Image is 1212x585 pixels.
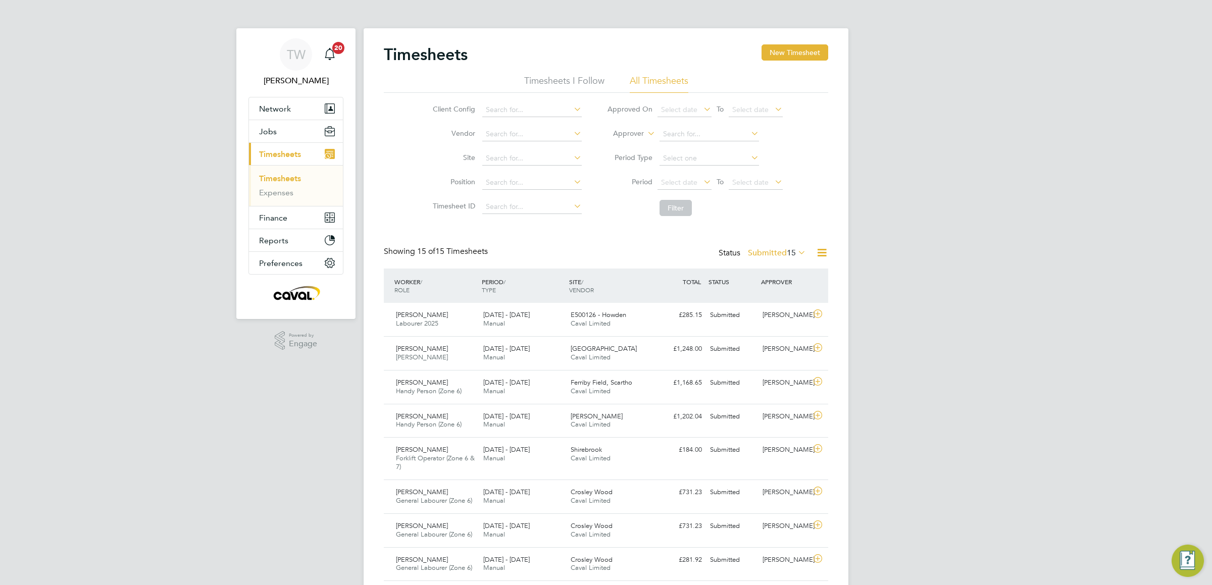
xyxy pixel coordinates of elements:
[482,127,582,141] input: Search for...
[259,174,301,183] a: Timesheets
[287,48,306,61] span: TW
[762,44,828,61] button: New Timesheet
[759,307,811,324] div: [PERSON_NAME]
[396,378,448,387] span: [PERSON_NAME]
[571,319,611,328] span: Caval Limited
[571,420,611,429] span: Caval Limited
[259,213,287,223] span: Finance
[259,127,277,136] span: Jobs
[706,552,759,568] div: Submitted
[259,149,301,159] span: Timesheets
[483,353,505,361] span: Manual
[653,552,706,568] div: £281.92
[607,177,652,186] label: Period
[483,496,505,505] span: Manual
[396,420,462,429] span: Handy Person (Zone 6)
[483,563,505,572] span: Manual
[396,344,448,353] span: [PERSON_NAME]
[396,353,448,361] span: [PERSON_NAME]
[607,153,652,162] label: Period Type
[759,341,811,357] div: [PERSON_NAME]
[384,246,490,257] div: Showing
[483,445,530,454] span: [DATE] - [DATE]
[661,105,697,114] span: Select date
[248,38,343,87] a: TW[PERSON_NAME]
[1172,545,1204,577] button: Engage Resource Center
[748,248,806,258] label: Submitted
[653,518,706,535] div: £731.23
[683,278,701,286] span: TOTAL
[706,484,759,501] div: Submitted
[392,273,479,299] div: WORKER
[289,340,317,348] span: Engage
[571,488,613,496] span: Crosley Wood
[275,331,318,350] a: Powered byEngage
[706,341,759,357] div: Submitted
[430,177,475,186] label: Position
[396,387,462,395] span: Handy Person (Zone 6)
[430,201,475,210] label: Timesheet ID
[714,102,727,116] span: To
[332,42,344,54] span: 20
[483,344,530,353] span: [DATE] - [DATE]
[479,273,567,299] div: PERIOD
[569,286,594,294] span: VENDOR
[571,378,632,387] span: Ferriby Field, Scartho
[483,420,505,429] span: Manual
[719,246,808,260] div: Status
[482,286,496,294] span: TYPE
[571,496,611,505] span: Caval Limited
[483,521,530,530] span: [DATE] - [DATE]
[483,310,530,319] span: [DATE] - [DATE]
[630,75,688,93] li: All Timesheets
[396,563,472,572] span: General Labourer (Zone 6)
[483,378,530,387] span: [DATE] - [DATE]
[571,563,611,572] span: Caval Limited
[706,375,759,391] div: Submitted
[660,127,759,141] input: Search for...
[653,408,706,425] div: £1,202.04
[759,484,811,501] div: [PERSON_NAME]
[249,229,343,251] button: Reports
[430,104,475,114] label: Client Config
[396,496,472,505] span: General Labourer (Zone 6)
[420,278,422,286] span: /
[396,530,472,539] span: General Labourer (Zone 6)
[661,178,697,187] span: Select date
[396,555,448,564] span: [PERSON_NAME]
[714,175,727,188] span: To
[759,375,811,391] div: [PERSON_NAME]
[396,412,448,420] span: [PERSON_NAME]
[706,518,759,535] div: Submitted
[259,188,293,197] a: Expenses
[248,285,343,301] a: Go to home page
[248,75,343,87] span: Tim Wells
[483,319,505,328] span: Manual
[653,484,706,501] div: £731.23
[571,387,611,395] span: Caval Limited
[483,387,505,395] span: Manual
[396,445,448,454] span: [PERSON_NAME]
[759,273,811,291] div: APPROVER
[482,103,582,117] input: Search for...
[320,38,340,71] a: 20
[396,310,448,319] span: [PERSON_NAME]
[759,518,811,535] div: [PERSON_NAME]
[483,555,530,564] span: [DATE] - [DATE]
[571,521,613,530] span: Crosley Wood
[289,331,317,340] span: Powered by
[706,408,759,425] div: Submitted
[787,248,796,258] span: 15
[384,44,468,65] h2: Timesheets
[571,310,626,319] span: E500126 - Howden
[482,200,582,214] input: Search for...
[249,120,343,142] button: Jobs
[483,454,505,462] span: Manual
[571,344,637,353] span: [GEOGRAPHIC_DATA]
[482,176,582,190] input: Search for...
[571,454,611,462] span: Caval Limited
[249,206,343,229] button: Finance
[732,105,769,114] span: Select date
[483,530,505,539] span: Manual
[396,454,475,471] span: Forklift Operator (Zone 6 & 7)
